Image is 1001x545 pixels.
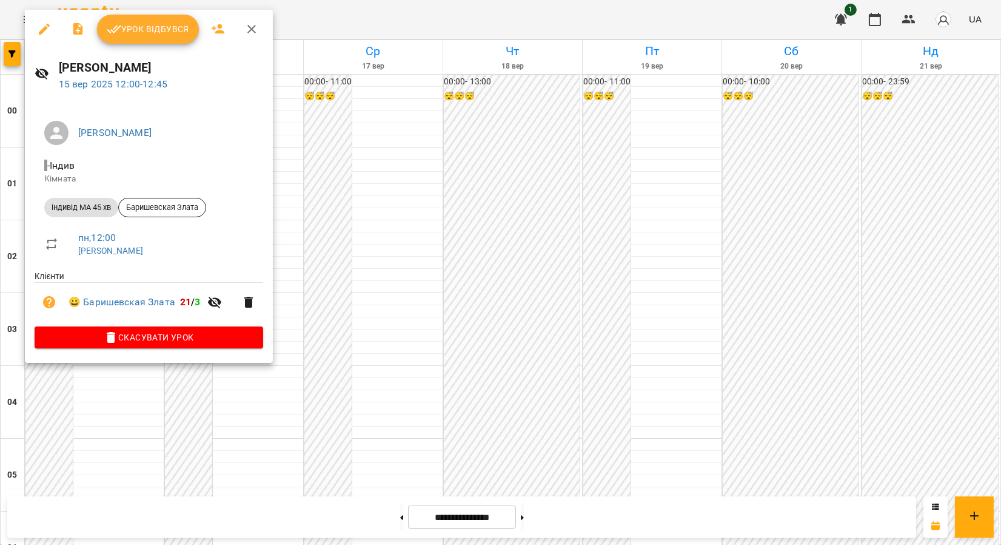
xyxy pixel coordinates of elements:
a: пн , 12:00 [78,232,116,243]
span: Скасувати Урок [44,330,253,345]
span: Баришевская Злата [119,202,206,213]
ul: Клієнти [35,270,263,327]
h6: [PERSON_NAME] [59,58,263,77]
p: Кімната [44,173,253,185]
button: Урок відбувся [97,15,199,44]
a: 😀 Баришевская Злата [69,295,175,310]
span: 21 [180,296,191,308]
span: - Індив [44,160,77,171]
a: 15 вер 2025 12:00-12:45 [59,78,167,90]
a: [PERSON_NAME] [78,127,152,138]
div: Баришевская Злата [118,198,206,217]
button: Візит ще не сплачено. Додати оплату? [35,288,64,317]
b: / [180,296,201,308]
span: 3 [195,296,200,308]
button: Скасувати Урок [35,327,263,348]
span: індивід МА 45 хв [44,202,118,213]
span: Урок відбувся [107,22,189,36]
a: [PERSON_NAME] [78,246,143,256]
